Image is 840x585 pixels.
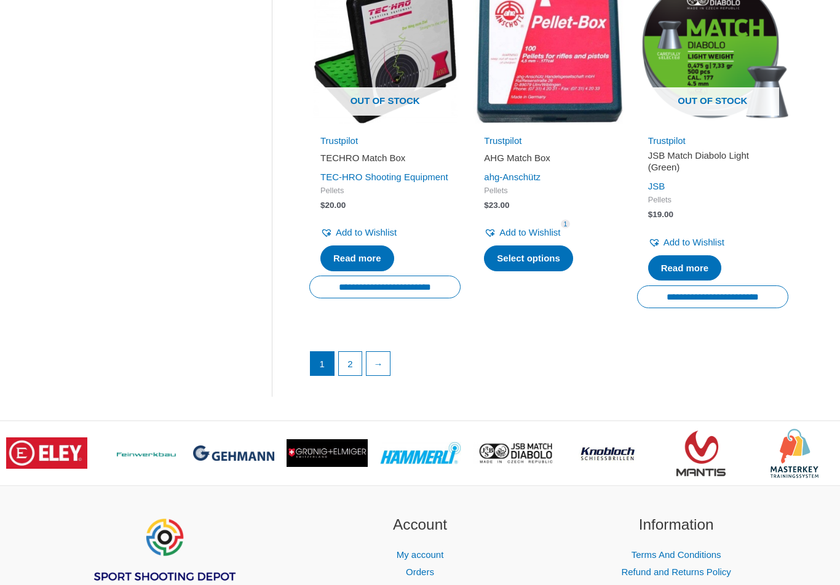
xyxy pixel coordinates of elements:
[648,149,777,178] a: JSB Match Diabolo Light (Green)
[320,245,394,271] a: Read more about “TECHRO Match Box”
[648,255,722,281] a: Read more about “JSB Match Diabolo Light (Green)”
[320,172,448,182] a: TEC-HRO Shooting Equipment
[320,224,397,241] a: Add to Wishlist
[320,152,450,164] h2: TECHRO Match Box
[320,135,358,146] a: Trustpilot
[319,87,451,116] span: Out of stock
[664,237,724,247] span: Add to Wishlist
[339,352,362,375] a: Page 2
[484,152,613,164] h2: AHG Match Box
[484,201,509,210] bdi: 23.00
[320,186,450,196] span: Pellets
[6,437,87,469] img: brand logo
[406,567,434,577] a: Orders
[563,514,789,536] h2: Information
[621,567,731,577] a: Refund and Returns Policy
[307,514,533,536] h2: Account
[648,149,777,173] h2: JSB Match Diabolo Light (Green)
[484,152,613,169] a: AHG Match Box
[499,227,560,237] span: Add to Wishlist
[484,172,541,182] a: ahg-Anschütz
[397,549,444,560] a: My account
[648,181,665,191] a: JSB
[367,352,390,375] a: →
[648,135,686,146] a: Trustpilot
[648,210,653,219] span: $
[648,195,777,205] span: Pellets
[484,245,573,271] a: Select options for “AHG Match Box”
[320,201,325,210] span: $
[484,186,613,196] span: Pellets
[648,234,724,251] a: Add to Wishlist
[309,351,788,382] nav: Product Pagination
[646,87,779,116] span: Out of stock
[484,135,521,146] a: Trustpilot
[648,210,673,219] bdi: 19.00
[484,224,560,241] a: Add to Wishlist
[561,220,571,229] span: 1
[632,549,721,560] a: Terms And Conditions
[484,201,489,210] span: $
[311,352,334,375] span: Page 1
[336,227,397,237] span: Add to Wishlist
[320,152,450,169] a: TECHRO Match Box
[320,201,346,210] bdi: 20.00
